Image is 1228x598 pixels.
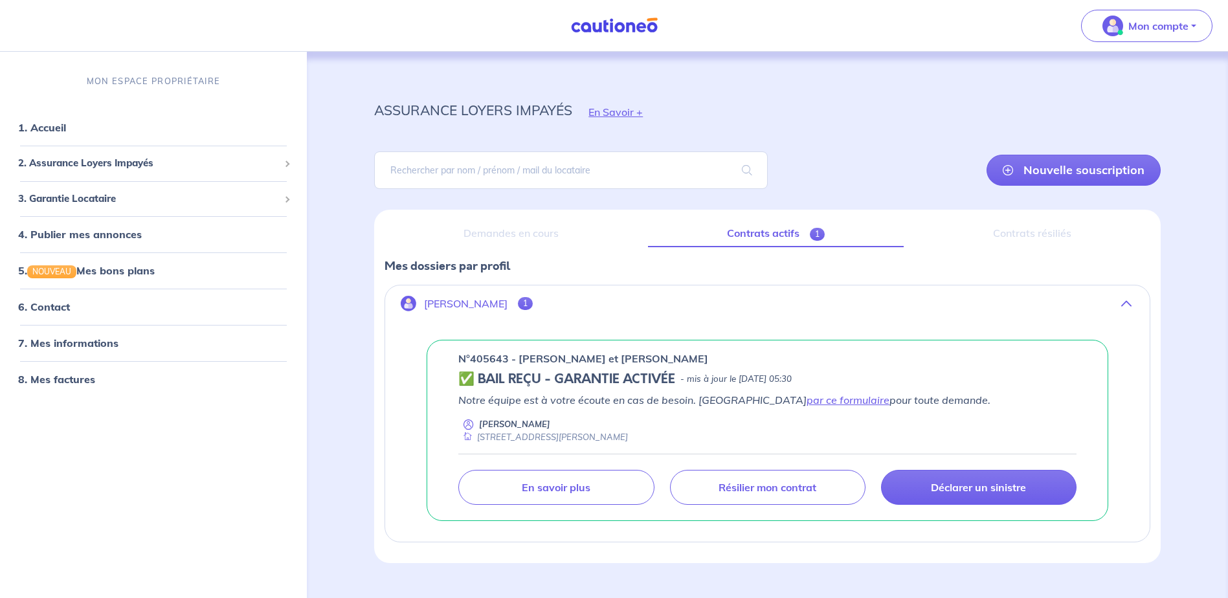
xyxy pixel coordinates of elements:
button: [PERSON_NAME]1 [385,288,1150,319]
a: Contrats actifs1 [648,220,904,247]
input: Rechercher par nom / prénom / mail du locataire [374,151,767,189]
span: 1 [518,297,533,310]
a: Déclarer un sinistre [881,470,1077,505]
img: illu_account.svg [401,296,416,311]
div: 4. Publier mes annonces [5,222,302,248]
p: assurance loyers impayés [374,98,572,122]
div: 6. Contact [5,294,302,320]
p: Déclarer un sinistre [931,481,1026,494]
div: 5.NOUVEAUMes bons plans [5,258,302,284]
span: 2. Assurance Loyers Impayés [18,157,279,172]
a: 7. Mes informations [18,337,118,350]
a: Résilier mon contrat [670,470,865,505]
p: Mon compte [1128,18,1189,34]
img: illu_account_valid_menu.svg [1102,16,1123,36]
h5: ✅ BAIL REÇU - GARANTIE ACTIVÉE [458,371,675,387]
p: [PERSON_NAME] [479,418,550,430]
p: MON ESPACE PROPRIÉTAIRE [87,75,220,87]
div: [STREET_ADDRESS][PERSON_NAME] [458,431,628,443]
p: - mis à jour le [DATE] 05:30 [680,373,792,386]
a: 5.NOUVEAUMes bons plans [18,265,155,278]
div: 3. Garantie Locataire [5,186,302,212]
a: par ce formulaire [807,393,889,406]
div: 8. Mes factures [5,367,302,393]
p: Résilier mon contrat [719,481,816,494]
span: 1 [810,228,825,241]
a: 1. Accueil [18,122,66,135]
button: En Savoir + [572,93,659,131]
a: 6. Contact [18,301,70,314]
p: Notre équipe est à votre écoute en cas de besoin. [GEOGRAPHIC_DATA] pour toute demande. [458,392,1077,408]
a: Nouvelle souscription [987,155,1161,186]
span: search [726,152,768,188]
a: 4. Publier mes annonces [18,228,142,241]
p: [PERSON_NAME] [424,298,508,310]
p: n°405643 - [PERSON_NAME] et [PERSON_NAME] [458,351,708,366]
span: 3. Garantie Locataire [18,192,279,206]
div: 2. Assurance Loyers Impayés [5,151,302,177]
button: illu_account_valid_menu.svgMon compte [1081,10,1212,42]
div: state: CONTRACT-VALIDATED, Context: ,MAYBE-CERTIFICATE,,LESSOR-DOCUMENTS,IS-ODEALIM [458,371,1077,387]
a: En savoir plus [458,470,654,505]
p: En savoir plus [522,481,590,494]
div: 7. Mes informations [5,331,302,357]
p: Mes dossiers par profil [385,258,1150,274]
img: Cautioneo [566,17,663,34]
a: 8. Mes factures [18,373,95,386]
div: 1. Accueil [5,115,302,141]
